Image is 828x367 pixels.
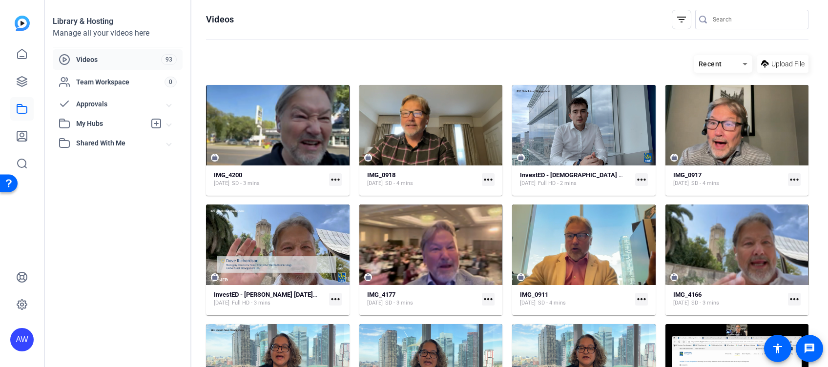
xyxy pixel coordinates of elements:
[538,299,566,307] span: SD - 4 mins
[520,291,548,298] strong: IMG_0911
[673,291,702,298] strong: IMG_4166
[713,14,801,25] input: Search
[804,343,815,354] mat-icon: message
[53,114,183,133] mat-expansion-panel-header: My Hubs
[53,16,183,27] div: Library & Hosting
[385,299,413,307] span: SD - 3 mins
[214,171,325,187] a: IMG_4200[DATE]SD - 3 mins
[367,171,395,179] strong: IMG_0918
[676,14,687,25] mat-icon: filter_list
[367,299,383,307] span: [DATE]
[757,55,808,73] button: Upload File
[699,60,722,68] span: Recent
[482,173,495,186] mat-icon: more_horiz
[53,27,183,39] div: Manage all your videos here
[214,291,385,298] strong: InvestED - [PERSON_NAME] [DATE]- Stocks vs Crypto - Copy
[520,171,631,187] a: InvestED - [DEMOGRAPHIC_DATA] The golden rule of investing[DATE]Full HD - 2 mins
[772,343,784,354] mat-icon: accessibility
[214,299,229,307] span: [DATE]
[367,180,383,187] span: [DATE]
[635,293,648,306] mat-icon: more_horiz
[367,291,395,298] strong: IMG_4177
[482,293,495,306] mat-icon: more_horiz
[673,180,689,187] span: [DATE]
[673,171,785,187] a: IMG_0917[DATE]SD - 4 mins
[520,180,536,187] span: [DATE]
[53,94,183,114] mat-expansion-panel-header: Approvals
[520,291,631,307] a: IMG_0911[DATE]SD - 4 mins
[367,291,478,307] a: IMG_4177[DATE]SD - 3 mins
[520,299,536,307] span: [DATE]
[788,173,801,186] mat-icon: more_horiz
[673,291,785,307] a: IMG_4166[DATE]SD - 3 mins
[53,133,183,153] mat-expansion-panel-header: Shared With Me
[329,293,342,306] mat-icon: more_horiz
[214,171,242,179] strong: IMG_4200
[15,16,30,31] img: blue-gradient.svg
[76,138,167,148] span: Shared With Me
[329,173,342,186] mat-icon: more_horiz
[771,59,805,69] span: Upload File
[788,293,801,306] mat-icon: more_horiz
[538,180,577,187] span: Full HD - 2 mins
[214,291,325,307] a: InvestED - [PERSON_NAME] [DATE]- Stocks vs Crypto - Copy[DATE]Full HD - 3 mins
[367,171,478,187] a: IMG_0918[DATE]SD - 4 mins
[673,171,702,179] strong: IMG_0917
[76,77,165,87] span: Team Workspace
[635,173,648,186] mat-icon: more_horiz
[691,180,719,187] span: SD - 4 mins
[214,180,229,187] span: [DATE]
[161,54,177,65] span: 93
[232,180,260,187] span: SD - 3 mins
[385,180,413,187] span: SD - 4 mins
[76,99,167,109] span: Approvals
[206,14,234,25] h1: Videos
[10,328,34,351] div: AW
[76,55,161,64] span: Videos
[520,171,696,179] strong: InvestED - [DEMOGRAPHIC_DATA] The golden rule of investing
[165,77,177,87] span: 0
[691,299,719,307] span: SD - 3 mins
[76,119,145,129] span: My Hubs
[673,299,689,307] span: [DATE]
[232,299,270,307] span: Full HD - 3 mins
